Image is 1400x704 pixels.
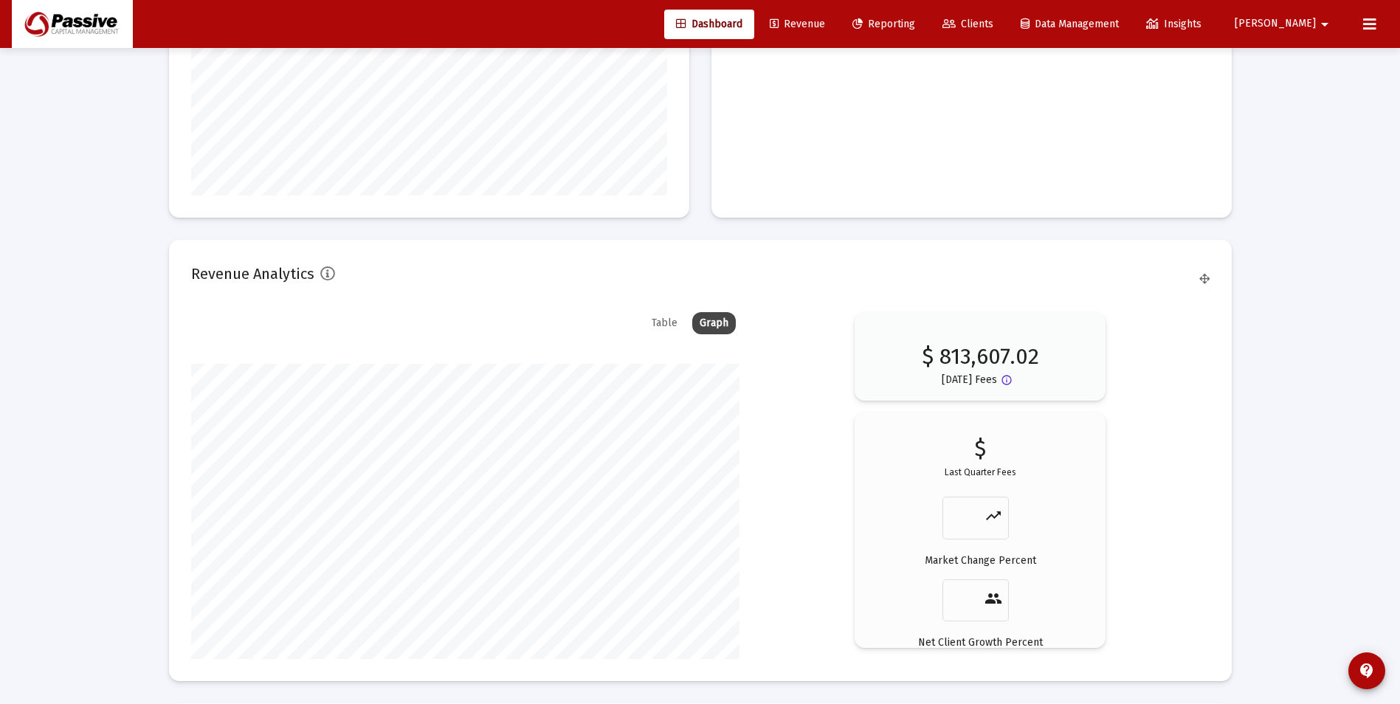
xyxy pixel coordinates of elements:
[676,18,742,30] span: Dashboard
[925,553,1036,568] p: Market Change Percent
[852,18,915,30] span: Reporting
[1009,10,1131,39] a: Data Management
[770,18,825,30] span: Revenue
[1146,18,1201,30] span: Insights
[942,18,993,30] span: Clients
[841,10,927,39] a: Reporting
[23,10,122,39] img: Dashboard
[918,635,1043,650] p: Net Client Growth Percent
[191,262,314,286] h2: Revenue Analytics
[1235,18,1316,30] span: [PERSON_NAME]
[1021,18,1119,30] span: Data Management
[1358,662,1376,680] mat-icon: contact_support
[758,10,837,39] a: Revenue
[1134,10,1213,39] a: Insights
[922,334,1039,364] p: $ 813,607.02
[1217,9,1351,38] button: [PERSON_NAME]
[644,312,685,334] div: Table
[974,441,986,456] p: $
[1316,10,1334,39] mat-icon: arrow_drop_down
[1001,374,1018,392] mat-icon: Button that displays a tooltip when focused or hovered over
[945,465,1016,480] p: Last Quarter Fees
[985,590,1002,607] mat-icon: people
[931,10,1005,39] a: Clients
[664,10,754,39] a: Dashboard
[985,507,1002,525] mat-icon: trending_up
[692,312,736,334] div: Graph
[942,373,997,387] p: [DATE] Fees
